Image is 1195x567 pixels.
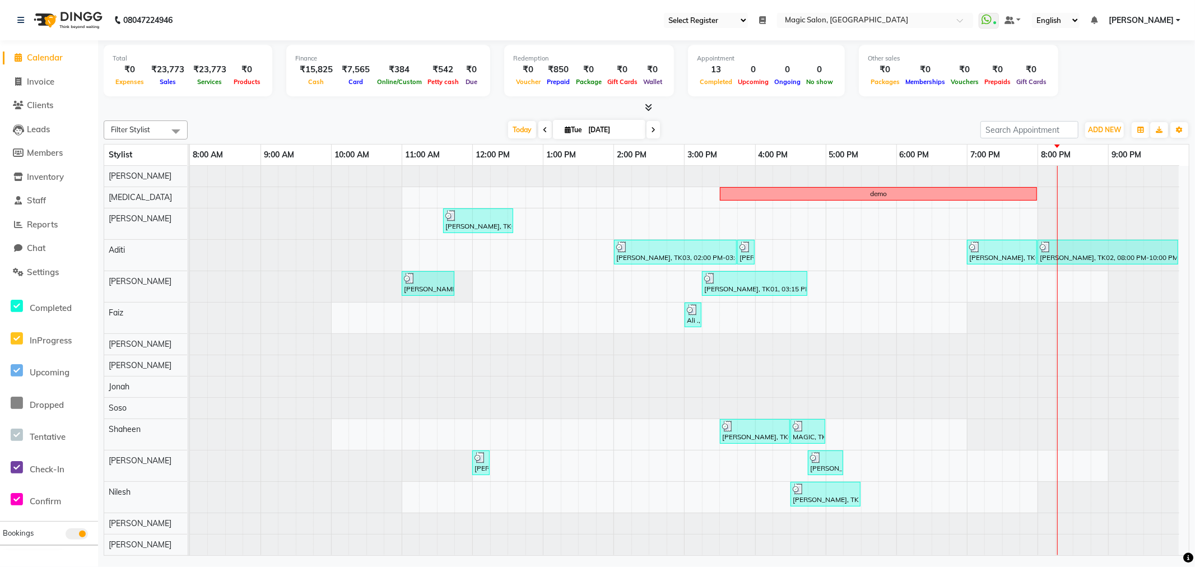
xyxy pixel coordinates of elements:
div: ₹23,773 [189,63,231,76]
span: Memberships [903,78,948,86]
div: ₹384 [374,63,425,76]
div: MAGIC, TK11, 04:30 PM-05:00 PM, THREADING Upper Lip,THREADING Eyebrows (₹175) [792,421,824,442]
div: 0 [771,63,803,76]
span: [PERSON_NAME] [109,456,171,466]
span: Inventory [27,171,64,182]
span: Cash [306,78,327,86]
span: Bookings [3,528,34,537]
div: 0 [803,63,836,76]
span: Tentative [30,431,66,442]
div: ₹0 [605,63,640,76]
div: [PERSON_NAME], TK01, 03:30 PM-04:30 PM, Dermalogica Pro Age Smart 60 [721,421,789,442]
div: [PERSON_NAME], TK06, 12:00 PM-12:15 PM, WAXING - WOMEN Upper Lip (₹350) [473,452,489,473]
a: 4:00 PM [756,147,791,163]
div: ₹0 [640,63,665,76]
div: ₹15,825 [295,63,337,76]
span: [PERSON_NAME] [1109,15,1174,26]
span: [MEDICAL_DATA] [109,192,172,202]
span: Expenses [113,78,147,86]
div: Ali ., TK08, 03:00 PM-03:15 PM, [PERSON_NAME] Trim [686,304,700,326]
div: ₹0 [982,63,1013,76]
span: Clients [27,100,53,110]
span: Today [508,121,536,138]
div: [PERSON_NAME], TK03, 02:00 PM-03:45 PM, AD.ROOT TOUCHUP [615,241,736,263]
span: Members [27,147,63,158]
div: ₹0 [948,63,982,76]
a: Members [3,147,95,160]
div: Redemption [513,54,665,63]
a: 7:00 PM [968,147,1003,163]
div: demo [870,189,887,199]
span: [PERSON_NAME] [109,360,171,370]
input: Search Appointment [980,121,1078,138]
div: Other sales [868,54,1049,63]
a: Staff [3,194,95,207]
div: [PERSON_NAME], TK09, 03:45 PM-04:00 PM, AD.[DEMOGRAPHIC_DATA] HAIRCUT [738,241,754,263]
a: 5:00 PM [826,147,862,163]
span: Faiz [109,308,123,318]
a: 9:00 AM [261,147,297,163]
a: Chat [3,242,95,255]
span: [PERSON_NAME] [109,171,171,181]
div: [PERSON_NAME], TK07, 11:35 AM-12:35 PM, SL.HAIRCUT MEN (₹1500) [444,210,512,231]
span: Jonah [109,382,129,392]
div: Total [113,54,263,63]
a: 8:00 PM [1038,147,1073,163]
span: Invoice [27,76,54,87]
div: ₹0 [1013,63,1049,76]
div: [PERSON_NAME], TK01, 03:15 PM-04:45 PM, HAIR COLOR Root Touch Up Senior Stylist (₹2500) [703,273,806,294]
img: logo [29,4,105,36]
span: Completed [30,303,72,313]
span: Shaheen [109,424,141,434]
a: Calendar [3,52,95,64]
a: 6:00 PM [897,147,932,163]
span: Card [346,78,366,86]
a: 2:00 PM [614,147,649,163]
div: [PERSON_NAME], TK02, 08:00 PM-10:00 PM, AD.ROOT TOUCHUP [1039,241,1177,263]
span: Staff [27,195,46,206]
span: Prepaids [982,78,1013,86]
span: Leads [27,124,50,134]
a: 11:00 AM [402,147,443,163]
span: [PERSON_NAME] [109,276,171,286]
a: 8:00 AM [190,147,226,163]
span: Voucher [513,78,543,86]
div: ₹23,773 [147,63,189,76]
span: Tue [562,126,585,134]
b: 08047224946 [123,4,173,36]
a: Clients [3,99,95,112]
span: Products [231,78,263,86]
div: ₹0 [903,63,948,76]
span: Due [463,78,480,86]
span: Online/Custom [374,78,425,86]
span: Check-In [30,464,64,475]
button: ADD NEW [1085,122,1124,138]
span: Dropped [30,399,64,410]
span: Nilesh [109,487,131,497]
div: Finance [295,54,481,63]
span: Stylist [109,150,132,160]
span: Calendar [27,52,63,63]
span: Upcoming [735,78,771,86]
span: Petty cash [425,78,462,86]
span: Vouchers [948,78,982,86]
a: Invoice [3,76,95,89]
div: ₹0 [113,63,147,76]
div: ₹0 [868,63,903,76]
span: [PERSON_NAME] [109,339,171,349]
a: Leads [3,123,95,136]
span: Package [573,78,605,86]
span: Confirm [30,496,61,506]
input: 2025-09-02 [585,122,641,138]
a: Inventory [3,171,95,184]
span: Packages [868,78,903,86]
span: Settings [27,267,59,277]
span: Filter Stylist [111,125,150,134]
a: 12:00 PM [473,147,513,163]
span: Completed [697,78,735,86]
div: ₹0 [231,63,263,76]
span: [PERSON_NAME] [109,540,171,550]
div: [PERSON_NAME], TK05, 11:00 AM-11:45 AM, Wash n Blastdry [403,273,453,294]
div: ₹850 [543,63,573,76]
div: 0 [735,63,771,76]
